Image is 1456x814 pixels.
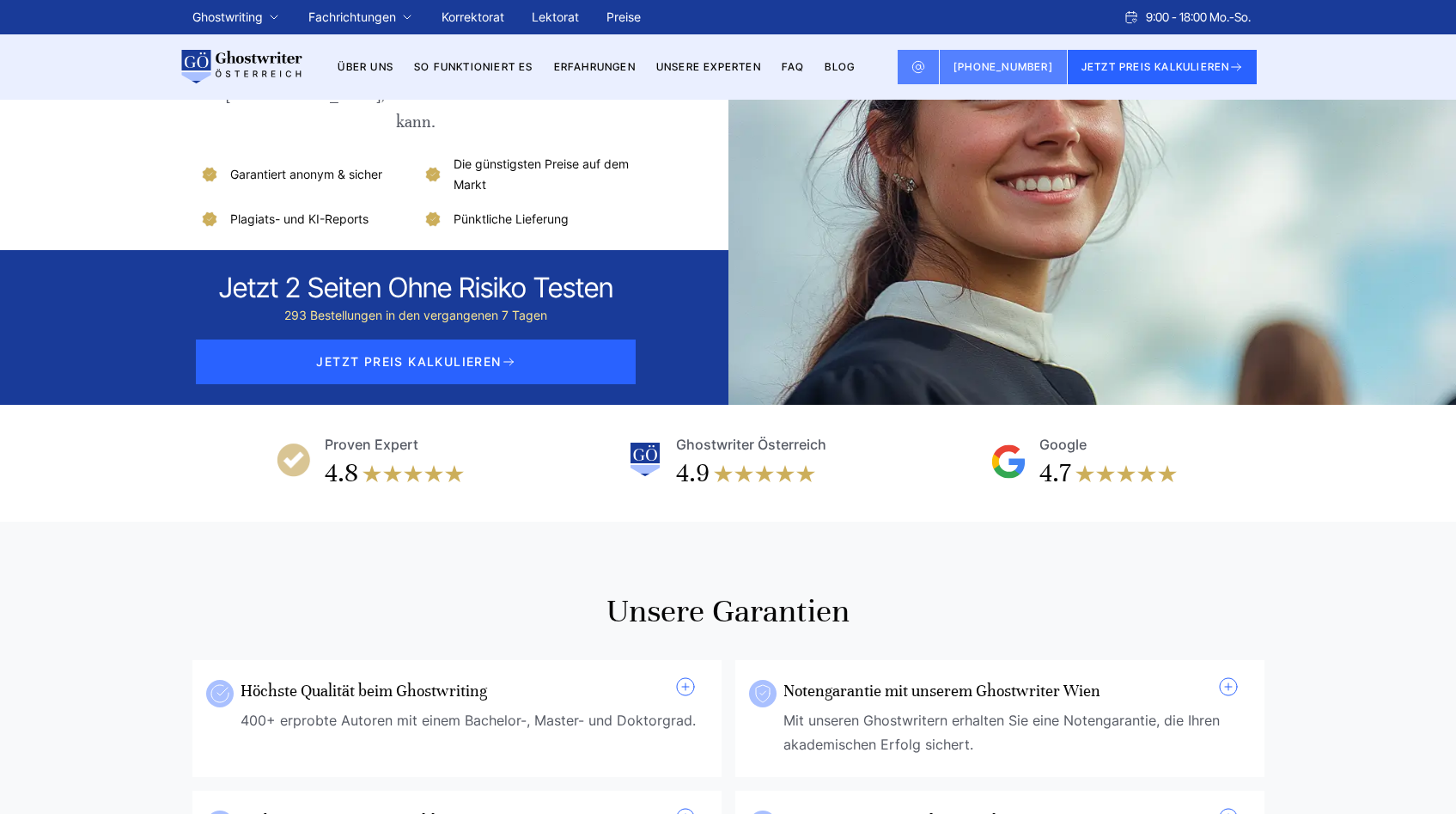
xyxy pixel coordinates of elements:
[940,50,1068,84] a: [PHONE_NUMBER]
[1039,432,1087,456] div: Google
[783,681,1100,701] a: Notengarantie mit unserem Ghostwriter Wien
[606,9,641,24] a: Preise
[656,60,761,73] a: Unsere Experten
[1075,456,1178,491] img: stars
[196,340,636,384] span: JETZT PREIS KALKULIEREN
[179,50,302,84] img: logo wirschreiben
[911,60,925,74] img: Email
[199,164,220,185] img: Garantiert anonym & sicher
[325,456,358,491] div: 4.8
[199,209,410,230] li: Plagiats- und KI-Reports
[423,209,633,230] li: Pünktliche Lieferung
[532,9,579,24] a: Lektorat
[953,60,1053,73] span: [PHONE_NUMBER]
[423,209,443,230] img: Pünktliche Lieferung
[241,681,487,701] a: Höchste Qualität beim Ghostwriting
[749,680,777,707] img: Notengarantie mit unserem Ghostwriter Wien
[199,154,410,195] li: Garantiert anonym & sicher
[442,9,504,24] a: Korrektorat
[308,7,396,28] a: Fachrichtungen
[676,456,710,491] div: 4.9
[241,708,708,756] div: 400+ erprobte Autoren mit einem Bachelor-, Master- und Doktorgrad.
[219,271,613,305] div: Jetzt 2 seiten ohne risiko testen
[325,432,418,456] div: Proven Expert
[713,456,816,491] img: stars
[554,60,636,73] a: Erfahrungen
[362,456,465,491] img: stars
[414,60,533,73] a: So funktioniert es
[1146,7,1251,28] span: 9:00 - 18:00 Mo.-So.
[1068,50,1258,84] button: JETZT PREIS KALKULIEREN
[192,7,263,28] a: Ghostwriting
[192,591,1264,632] h2: Unsere garantien
[199,209,220,230] img: Plagiats- und KI-Reports
[628,443,662,477] img: Ghostwriter
[1124,10,1139,24] img: Schedule
[991,444,1026,479] img: Google Reviews
[423,154,633,195] li: Die günstigsten Preise auf dem Markt
[782,60,805,73] a: FAQ
[825,60,855,73] a: BLOG
[676,432,826,456] div: Ghostwriter Österreich
[783,708,1251,756] div: Mit unseren Ghostwritern erhalten Sie eine Notengarantie, die Ihren akademischen Erfolg sichert.
[277,443,311,477] img: Proven Expert
[423,164,443,185] img: Die günstigsten Preise auf dem Markt
[1039,456,1071,491] div: 4.7
[206,680,234,707] img: Höchste Qualität beim Ghostwriting
[219,305,613,326] div: 293 Bestellungen in den vergangenen 7 Tagen
[338,60,393,73] a: Über uns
